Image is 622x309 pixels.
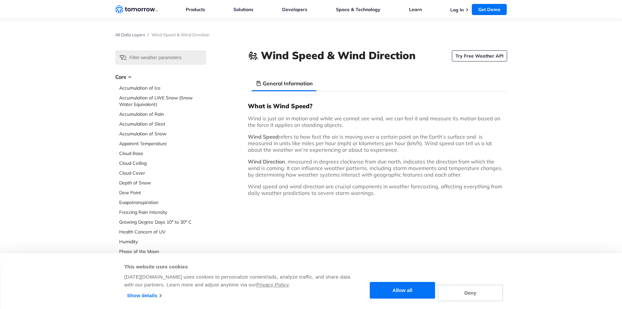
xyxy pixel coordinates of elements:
[452,50,507,61] a: Try Free Weather API
[119,219,206,225] a: Growing Degree Days 10° to 30° C
[438,284,503,301] button: Deny
[282,7,307,12] a: Developers
[248,158,285,165] strong: Wind Direction
[450,7,464,13] a: Log In
[261,48,416,62] h1: Wind Speed & Wind Direction
[119,229,206,235] a: Health Concern of UV
[256,282,289,287] a: Privacy Policy
[115,32,145,37] a: All Data Layers
[472,4,507,15] a: Get Demo
[186,7,205,12] a: Products
[124,273,351,289] div: [DATE][DOMAIN_NAME] uses cookies to personalize content/ads, analyze traffic, and share data with...
[119,189,206,196] a: Dew Point
[124,263,351,271] div: This website uses cookies
[248,133,507,153] p: refers to how fast the air is moving over a certain point on the Earth’s surface and is measured ...
[119,248,206,255] a: Phase of the Moon
[119,180,206,186] a: Depth of Snow
[119,170,206,176] a: Cloud Cover
[119,160,206,166] a: Cloud Ceiling
[370,282,435,299] button: Allow all
[148,32,149,37] span: /
[119,94,206,108] a: Accumulation of LWE Snow (Snow Water Equivalent)
[119,121,206,127] a: Accumulation of Sleet
[119,199,206,206] a: Evapotranspiration
[248,158,507,178] p: , measured in degrees clockwise from due north, indicates the direction from which the wind is co...
[248,183,507,196] p: Wind speed and wind direction are crucial components in weather forecasting, affecting everything...
[119,111,206,117] a: Accumulation of Rain
[336,7,380,12] a: Space & Technology
[119,140,206,147] a: Apparent Temperature
[115,50,206,65] input: Filter weather parameters
[127,291,161,300] a: Show details
[233,7,253,12] a: Solutions
[119,238,206,245] a: Humidity
[119,130,206,137] a: Accumulation of Snow
[119,150,206,157] a: Cloud Base
[115,5,158,14] a: Home link
[409,7,422,12] a: Learn
[263,79,313,87] h3: General Information
[152,32,210,37] span: Wind Speed & Wind Direction
[248,115,507,128] p: Wind is just air in motion and while we cannot see wind, we can feel it and measure its motion ba...
[248,133,279,140] strong: Wind Speed
[252,76,317,91] li: General Information
[119,85,206,91] a: Accumulation of Ice
[248,102,507,110] h3: What is Wind Speed?
[115,73,206,81] h3: Core
[119,209,206,215] a: Freezing Rain Intensity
